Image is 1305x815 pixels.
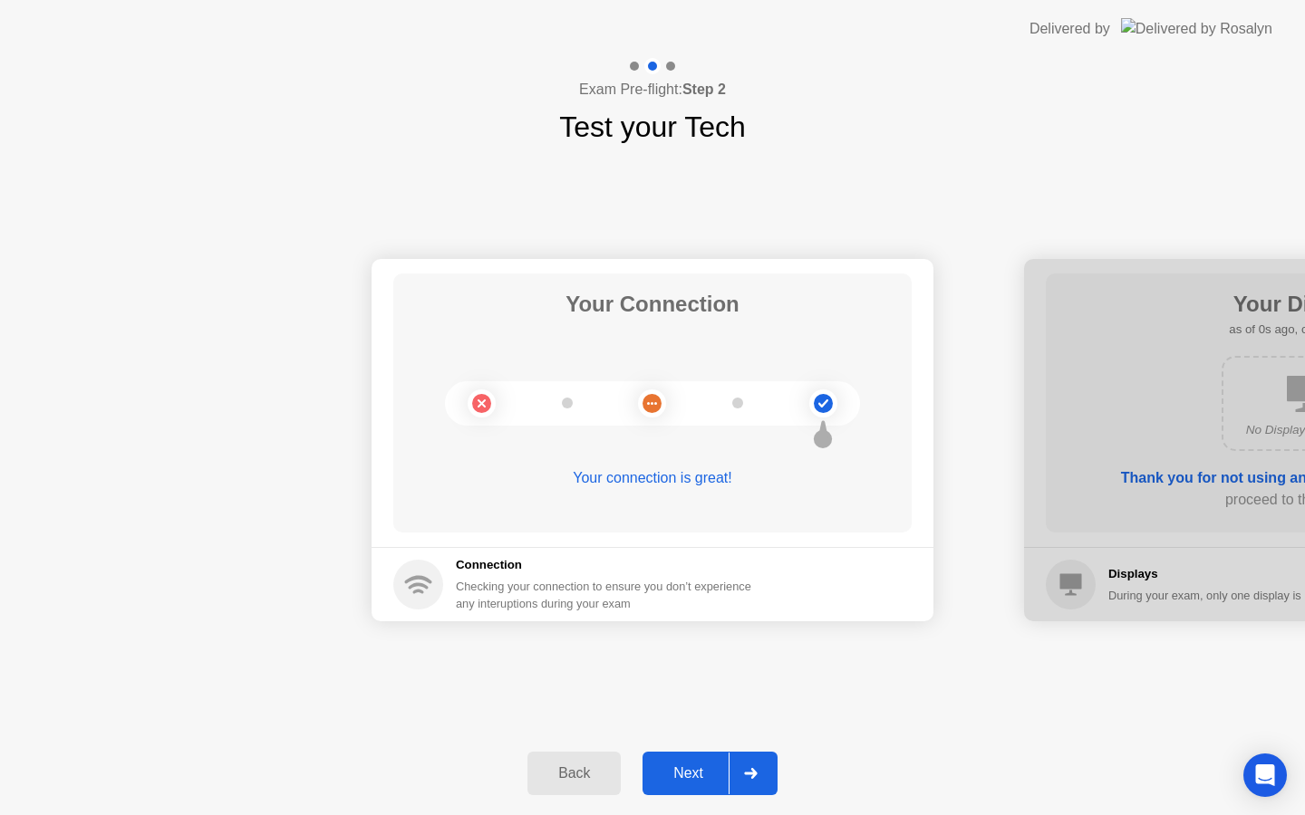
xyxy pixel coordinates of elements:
div: Back [533,765,615,781]
button: Back [527,752,621,795]
div: Next [648,765,729,781]
img: Delivered by Rosalyn [1121,18,1272,39]
div: Your connection is great! [393,467,912,489]
div: Open Intercom Messenger [1243,753,1287,797]
b: Step 2 [682,81,726,97]
h1: Your Connection [565,288,739,321]
div: Checking your connection to ensure you don’t experience any interuptions during your exam [456,578,762,612]
h5: Connection [456,556,762,574]
button: Next [643,752,778,795]
h1: Test your Tech [559,105,746,149]
h4: Exam Pre-flight: [579,79,726,101]
div: Delivered by [1029,18,1110,40]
